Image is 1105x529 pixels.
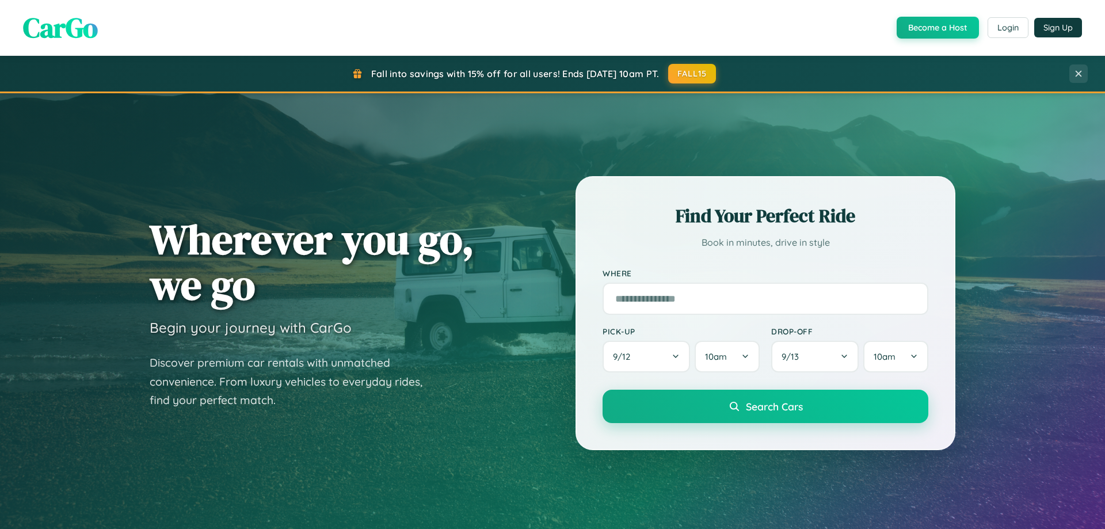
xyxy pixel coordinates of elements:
[23,9,98,47] span: CarGo
[603,341,690,372] button: 9/12
[863,341,928,372] button: 10am
[771,341,859,372] button: 9/13
[897,17,979,39] button: Become a Host
[1034,18,1082,37] button: Sign Up
[150,216,474,307] h1: Wherever you go, we go
[746,400,803,413] span: Search Cars
[988,17,1028,38] button: Login
[874,351,896,362] span: 10am
[695,341,760,372] button: 10am
[603,390,928,423] button: Search Cars
[613,351,636,362] span: 9 / 12
[371,68,660,79] span: Fall into savings with 15% off for all users! Ends [DATE] 10am PT.
[771,326,928,336] label: Drop-off
[150,319,352,336] h3: Begin your journey with CarGo
[705,351,727,362] span: 10am
[782,351,805,362] span: 9 / 13
[603,234,928,251] p: Book in minutes, drive in style
[668,64,717,83] button: FALL15
[603,326,760,336] label: Pick-up
[603,203,928,229] h2: Find Your Perfect Ride
[603,268,928,278] label: Where
[150,353,437,410] p: Discover premium car rentals with unmatched convenience. From luxury vehicles to everyday rides, ...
